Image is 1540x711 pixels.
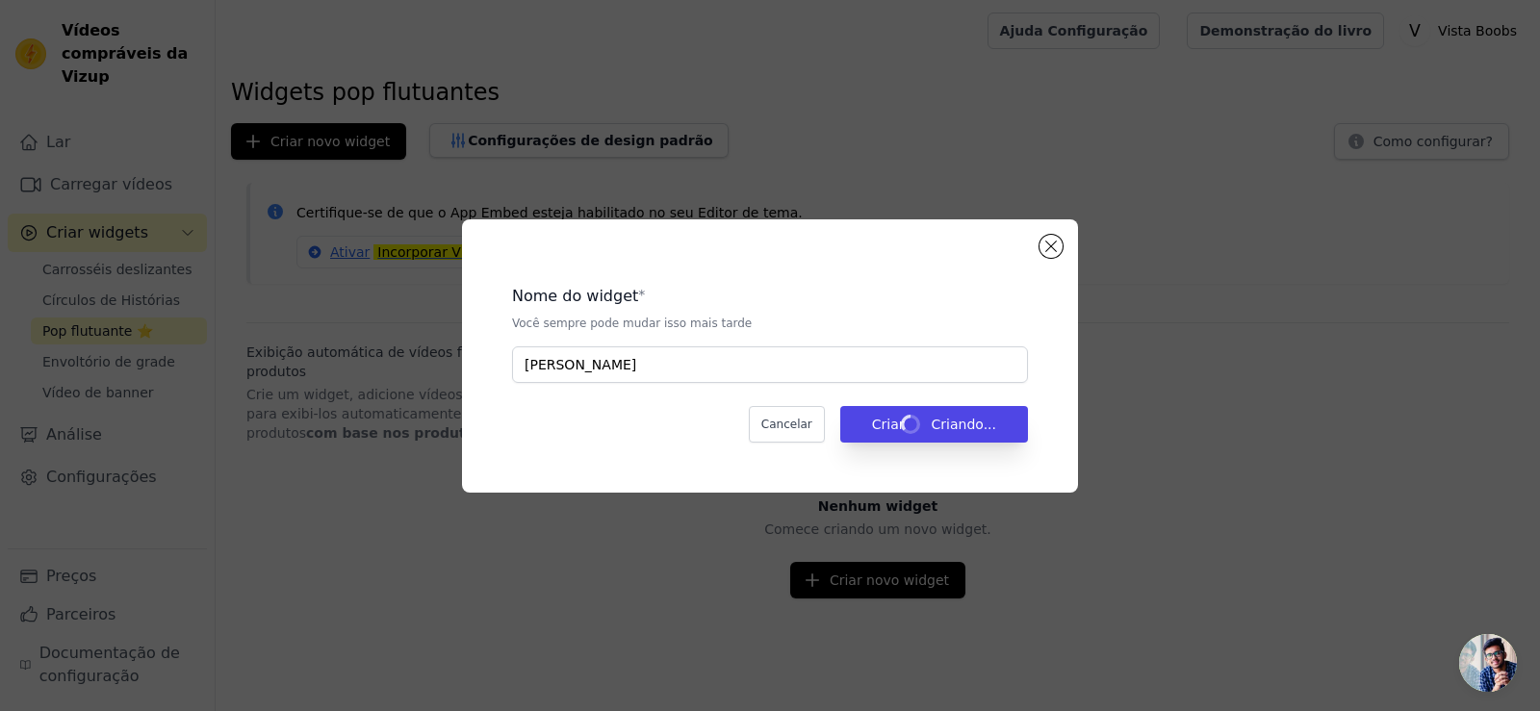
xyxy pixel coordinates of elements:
font: Você sempre pode mudar isso mais tarde [512,317,752,330]
font: Criando... [932,417,996,432]
font: Nome do widget [512,287,638,305]
button: Fechar modal [1039,235,1063,258]
font: Criar [872,417,905,432]
div: Bate-papo aberto [1459,634,1517,692]
font: Cancelar [761,418,812,431]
